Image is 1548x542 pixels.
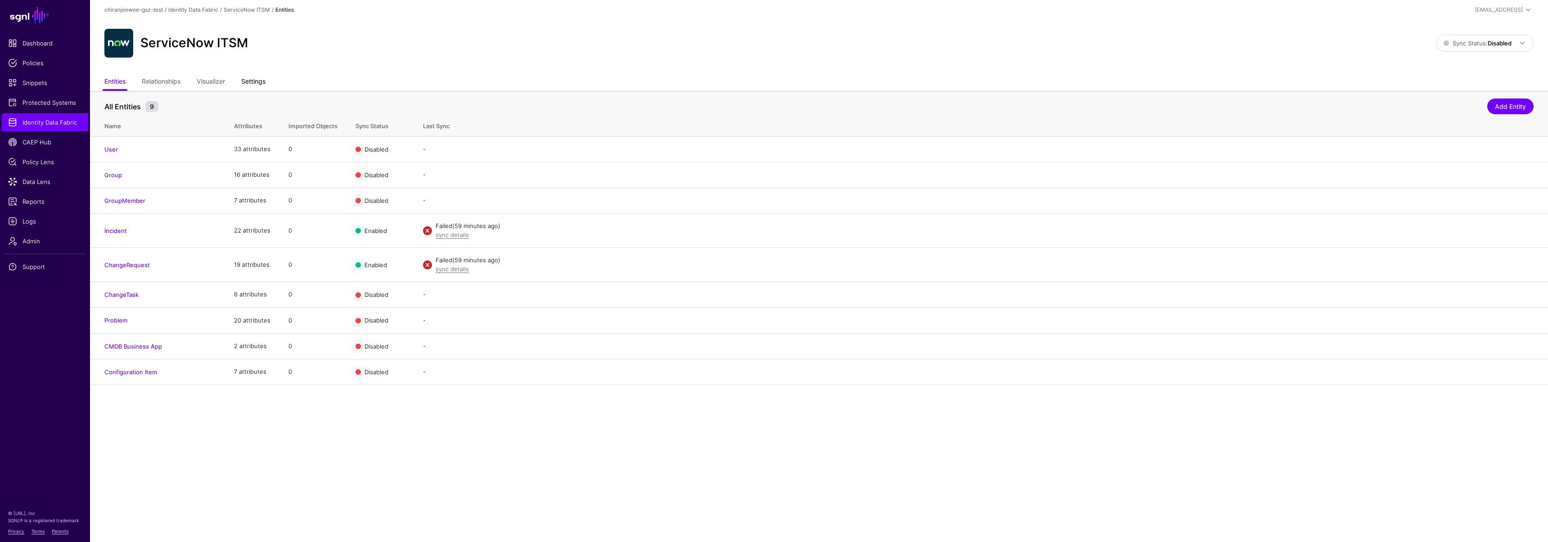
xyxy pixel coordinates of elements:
app-datasources-item-entities-syncstatus: - [423,342,426,349]
td: 8 attributes [225,282,279,308]
span: Disabled [364,171,388,178]
div: Failed (59 minutes ago) [436,256,1534,265]
span: Identity Data Fabric [8,118,82,127]
a: Snippets [2,74,88,92]
td: 33 attributes [225,136,279,162]
span: Disabled [364,145,388,152]
span: Disabled [364,342,388,349]
a: Group [104,171,122,179]
span: Protected Systems [8,98,82,107]
span: Snippets [8,78,82,87]
a: Entities [104,74,126,91]
span: Enabled [364,261,387,268]
strong: Disabled [1488,40,1512,47]
a: User [104,146,118,153]
td: 0 [279,162,346,188]
a: Add Entity [1487,99,1534,114]
span: Support [8,262,82,271]
span: Logs [8,217,82,226]
td: 0 [279,333,346,359]
a: Privacy [8,529,24,534]
div: / [218,6,224,14]
p: © [URL], Inc [8,510,82,517]
th: Attributes [225,113,279,136]
a: Logs [2,212,88,230]
a: Data Lens [2,173,88,191]
app-datasources-item-entities-syncstatus: - [423,291,426,298]
h2: ServiceNow ITSM [140,36,248,51]
a: Admin [2,232,88,250]
div: / [163,6,168,14]
a: Relationships [142,74,180,91]
span: All Entities [102,101,143,112]
td: 0 [279,188,346,213]
a: Incident [104,227,127,234]
a: Terms [31,529,45,534]
td: 0 [279,359,346,385]
a: sync details [436,231,469,238]
span: Disabled [364,291,388,298]
th: Imported Objects [279,113,346,136]
span: Policies [8,58,82,67]
a: ChangeTask [104,291,139,298]
span: Reports [8,197,82,206]
span: Disabled [364,197,388,204]
span: Dashboard [8,39,82,48]
span: Sync Status: [1444,40,1512,47]
a: GroupMember [104,197,145,204]
span: Enabled [364,227,387,234]
a: Visualizer [197,74,225,91]
a: Problem [104,317,127,324]
td: 0 [279,248,346,282]
a: Protected Systems [2,94,88,112]
a: SGNL [5,5,85,25]
a: sync details [436,265,469,273]
a: Policies [2,54,88,72]
td: 0 [279,214,346,248]
app-datasources-item-entities-syncstatus: - [423,197,426,204]
a: CMDB Business App [104,343,162,350]
img: svg+xml;base64,PHN2ZyB3aWR0aD0iNjQiIGhlaWdodD0iNjQiIHZpZXdCb3g9IjAgMCA2NCA2NCIgZmlsbD0ibm9uZSIgeG... [104,29,133,58]
a: chiranjeewee-gsz-test [104,6,163,13]
a: Policy Lens [2,153,88,171]
a: Settings [241,74,265,91]
app-datasources-item-entities-syncstatus: - [423,171,426,178]
th: Last Sync [414,113,1548,136]
a: ChangeRequest [104,261,150,269]
th: Sync Status [346,113,414,136]
a: Patents [52,529,68,534]
td: 2 attributes [225,333,279,359]
td: 20 attributes [225,308,279,333]
td: 7 attributes [225,188,279,213]
td: 22 attributes [225,214,279,248]
div: [EMAIL_ADDRESS] [1475,6,1523,14]
td: 19 attributes [225,248,279,282]
td: 0 [279,136,346,162]
td: 0 [279,282,346,308]
app-datasources-item-entities-syncstatus: - [423,317,426,324]
a: Identity Data Fabric [168,6,218,13]
span: Admin [8,237,82,246]
p: SGNL® is a registered trademark [8,517,82,524]
small: 9 [145,101,158,112]
div: Failed (59 minutes ago) [436,222,1534,231]
app-datasources-item-entities-syncstatus: - [423,145,426,152]
a: ServiceNow ITSM [224,6,270,13]
a: Identity Data Fabric [2,113,88,131]
th: Name [90,113,225,136]
a: CAEP Hub [2,133,88,151]
span: Disabled [364,368,388,375]
span: Data Lens [8,177,82,186]
td: 16 attributes [225,162,279,188]
span: Policy Lens [8,157,82,166]
a: Reports [2,193,88,211]
span: Disabled [364,317,388,324]
span: CAEP Hub [8,138,82,147]
a: Dashboard [2,34,88,52]
div: / [270,6,275,14]
td: 7 attributes [225,359,279,385]
a: Configuration Item [104,368,157,376]
strong: Entities [275,6,294,13]
app-datasources-item-entities-syncstatus: - [423,368,426,375]
td: 0 [279,308,346,333]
